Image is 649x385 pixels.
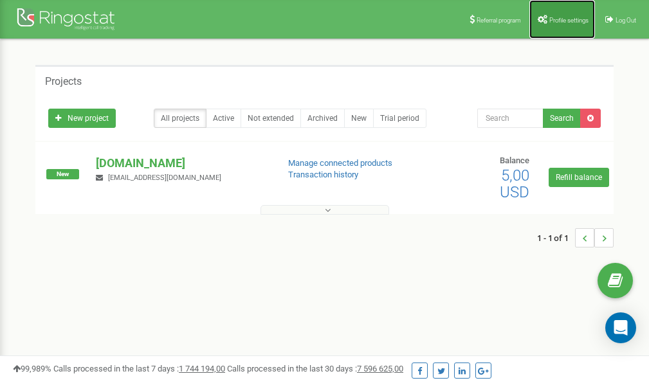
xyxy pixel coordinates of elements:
[13,364,51,373] span: 99,989%
[53,364,225,373] span: Calls processed in the last 7 days :
[96,155,267,172] p: [DOMAIN_NAME]
[227,364,403,373] span: Calls processed in the last 30 days :
[549,17,589,24] span: Profile settings
[477,17,521,24] span: Referral program
[46,169,79,179] span: New
[300,109,345,128] a: Archived
[357,364,403,373] u: 7 596 625,00
[154,109,206,128] a: All projects
[108,174,221,182] span: [EMAIL_ADDRESS][DOMAIN_NAME]
[179,364,225,373] u: 1 744 194,00
[477,109,544,128] input: Search
[344,109,374,128] a: New
[605,312,636,343] div: Open Intercom Messenger
[537,228,575,247] span: 1 - 1 of 1
[500,166,529,201] span: 5,00 USD
[288,170,358,179] a: Transaction history
[549,168,609,187] a: Refill balance
[537,215,614,260] nav: ...
[241,109,301,128] a: Not extended
[373,109,426,128] a: Trial period
[206,109,241,128] a: Active
[616,17,636,24] span: Log Out
[288,158,392,168] a: Manage connected products
[500,156,529,165] span: Balance
[45,76,82,87] h5: Projects
[543,109,581,128] button: Search
[48,109,116,128] a: New project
